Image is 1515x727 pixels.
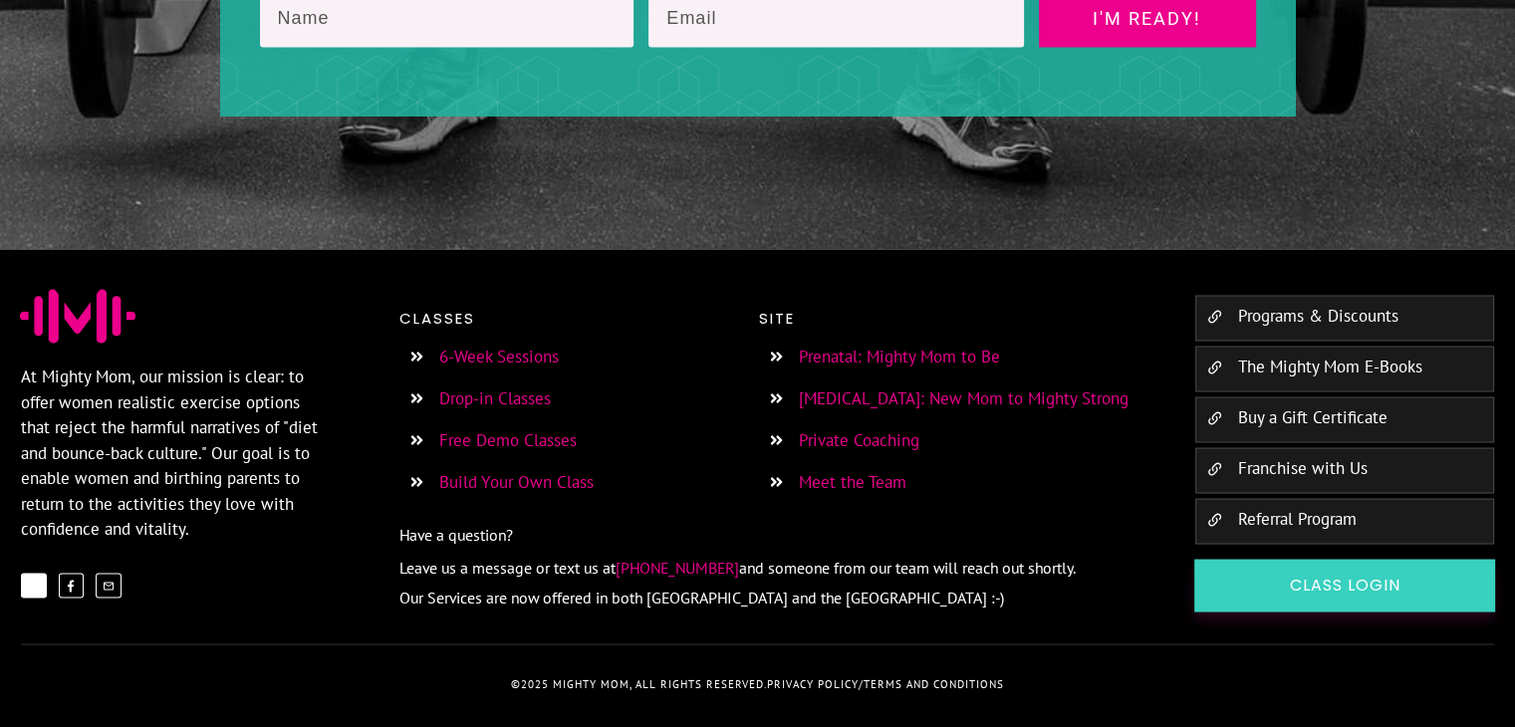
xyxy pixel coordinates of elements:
p: At Mighty Mom, our mission is clear: to offer women realistic exercise options that reject the ha... [21,363,328,542]
a: Drop-in Classes [439,386,551,408]
span: I'm ready! [1057,9,1237,29]
a: Franchise with Us [1238,456,1368,478]
a: [MEDICAL_DATA]: New Mom to Mighty Strong [799,386,1129,408]
span: Mighty Mom [553,676,630,690]
a: Class Login [1194,559,1495,610]
a: 6-Week Sessions [439,345,559,366]
span: Class Login [1219,574,1470,596]
span: [PHONE_NUMBER] [616,557,739,577]
span: Our Services are now offered in both [GEOGRAPHIC_DATA] and the [GEOGRAPHIC_DATA] :-) [399,587,1004,606]
a: Free Demo Classes [439,428,577,450]
a: Referral Program [1238,507,1357,529]
span: Have a question? [399,524,513,544]
a: Private Coaching [799,428,919,450]
span: © , all rights reserved. [511,676,767,690]
a: Privacy policy [767,676,859,690]
a: Terms and Conditions [864,676,1004,690]
p: Classes [399,305,741,331]
a: Programs & Discounts [1238,304,1398,326]
a: Buy a Gift Certificate [1238,405,1388,427]
p: / [20,674,1495,717]
a: Build Your Own Class [439,470,594,492]
span: Leave us a message or text us at [399,557,616,577]
img: Favicon Jessica Sennet Mighty Mom Prenatal Postpartum Mom & Baby Fitness Programs Toronto Ontario... [20,289,135,343]
p: Site [759,305,1153,331]
span: 2025 [521,676,549,690]
a: Meet the Team [799,470,906,492]
a: The Mighty Mom E-Books [1238,355,1422,376]
span: and someone from our team will reach out shortly. [739,557,1076,577]
a: Prenatal: Mighty Mom to Be [799,345,1000,366]
a: [PHONE_NUMBER] [616,554,739,578]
